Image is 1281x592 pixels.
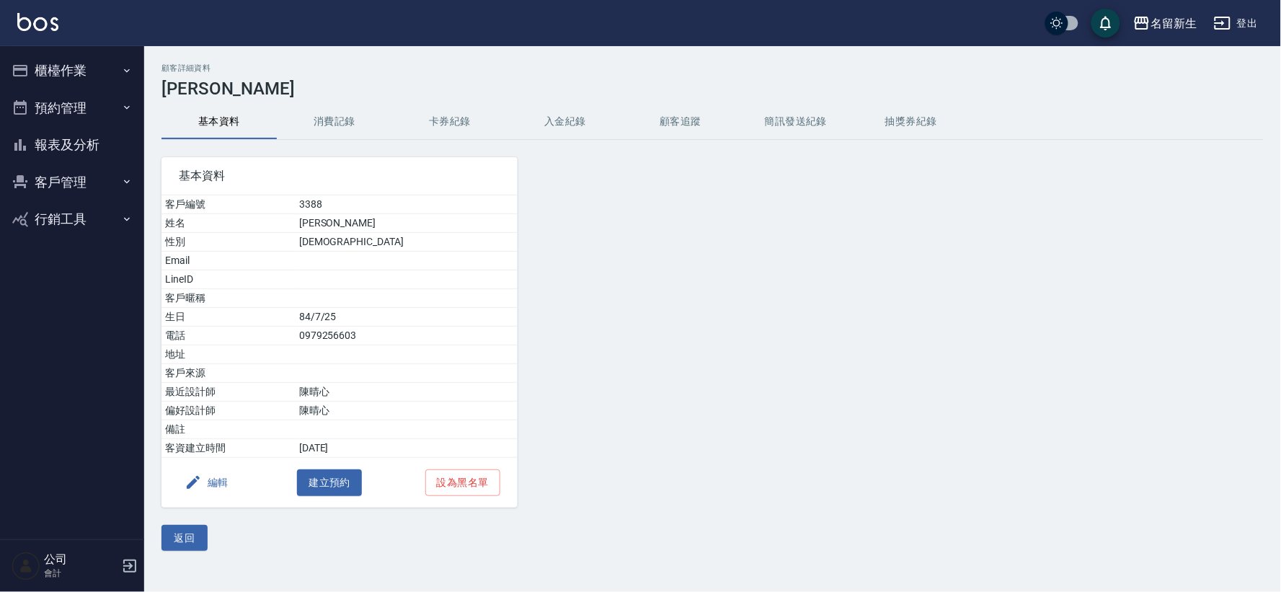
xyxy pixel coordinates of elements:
[1127,9,1202,38] button: 名留新生
[161,252,296,270] td: Email
[296,308,518,327] td: 84/7/25
[296,402,518,420] td: 陳晴心
[161,270,296,289] td: LineID
[17,13,58,31] img: Logo
[44,567,118,580] p: 會計
[507,105,623,139] button: 入金紀錄
[6,89,138,127] button: 預約管理
[392,105,507,139] button: 卡券紀錄
[161,327,296,345] td: 電話
[277,105,392,139] button: 消費記錄
[296,233,518,252] td: [DEMOGRAPHIC_DATA]
[179,469,234,496] button: 編輯
[161,439,296,458] td: 客資建立時間
[6,52,138,89] button: 櫃檯作業
[1208,10,1264,37] button: 登出
[296,327,518,345] td: 0979256603
[161,383,296,402] td: 最近設計師
[6,126,138,164] button: 報表及分析
[623,105,738,139] button: 顧客追蹤
[44,552,118,567] h5: 公司
[161,420,296,439] td: 備註
[296,195,518,214] td: 3388
[854,105,969,139] button: 抽獎券紀錄
[161,364,296,383] td: 客戶來源
[161,214,296,233] td: 姓名
[161,525,208,552] button: 返回
[296,214,518,233] td: [PERSON_NAME]
[161,195,296,214] td: 客戶編號
[161,233,296,252] td: 性別
[296,383,518,402] td: 陳晴心
[161,402,296,420] td: 偏好設計師
[1091,9,1120,37] button: save
[738,105,854,139] button: 簡訊發送紀錄
[161,105,277,139] button: 基本資料
[297,469,362,496] button: 建立預約
[161,345,296,364] td: 地址
[161,63,1264,73] h2: 顧客詳細資料
[425,469,500,496] button: 設為黑名單
[12,552,40,580] img: Person
[161,289,296,308] td: 客戶暱稱
[296,439,518,458] td: [DATE]
[6,164,138,201] button: 客戶管理
[1151,14,1197,32] div: 名留新生
[161,308,296,327] td: 生日
[6,200,138,238] button: 行銷工具
[161,79,1264,99] h3: [PERSON_NAME]
[179,169,500,183] span: 基本資料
